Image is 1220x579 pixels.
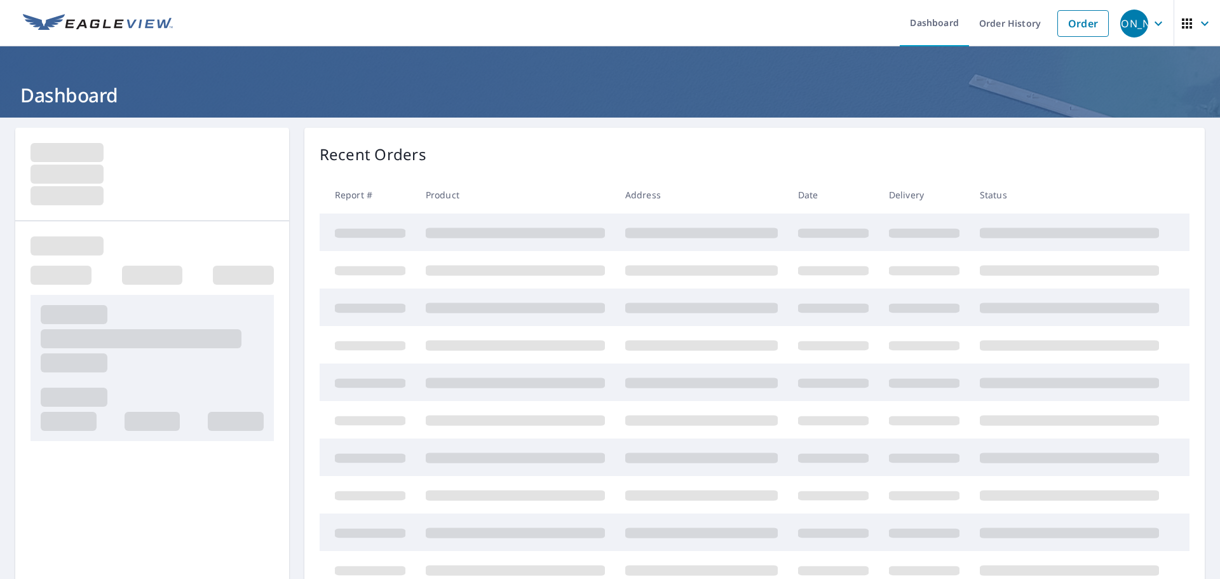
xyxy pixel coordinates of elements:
[970,176,1169,214] th: Status
[788,176,879,214] th: Date
[15,82,1205,108] h1: Dashboard
[320,143,426,166] p: Recent Orders
[615,176,788,214] th: Address
[320,176,416,214] th: Report #
[1120,10,1148,37] div: [PERSON_NAME]
[23,14,173,33] img: EV Logo
[416,176,615,214] th: Product
[1057,10,1109,37] a: Order
[879,176,970,214] th: Delivery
